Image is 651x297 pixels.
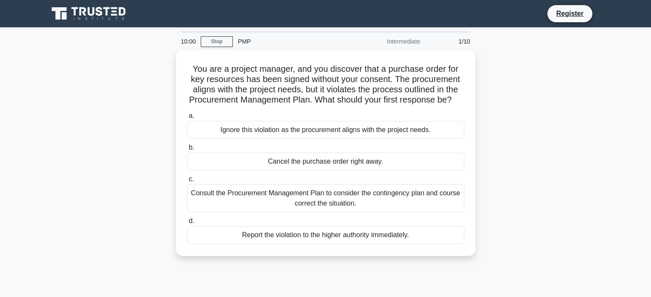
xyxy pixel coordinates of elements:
div: Ignore this violation as the procurement aligns with the project needs. [187,121,464,139]
div: Intermediate [351,33,425,50]
span: d. [189,217,194,224]
div: Cancel the purchase order right away. [187,153,464,171]
a: Stop [201,36,233,47]
span: b. [189,144,194,151]
h5: You are a project manager, and you discover that a purchase order for key resources has been sign... [186,64,465,106]
div: Report the violation to the higher authority immediately. [187,226,464,244]
div: 1/10 [425,33,476,50]
div: 10:00 [176,33,201,50]
span: c. [189,175,194,182]
div: PMP [233,33,351,50]
div: Consult the Procurement Management Plan to consider the contingency plan and course correct the s... [187,184,464,212]
a: Register [551,8,589,19]
span: a. [189,112,194,119]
